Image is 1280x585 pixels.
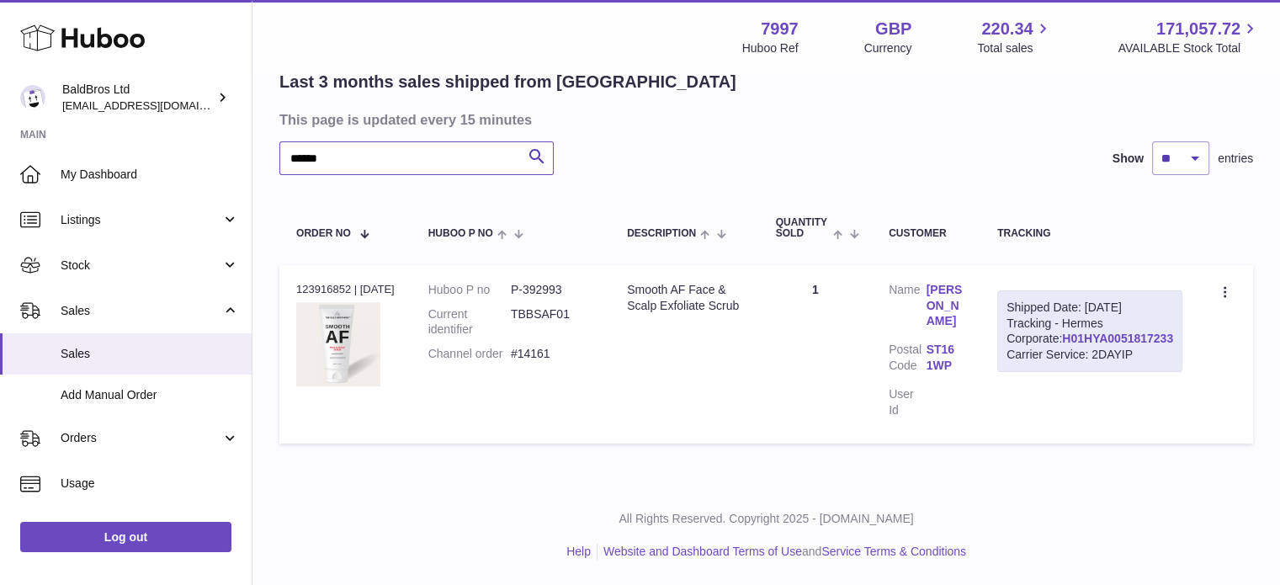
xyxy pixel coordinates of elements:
[428,228,493,239] span: Huboo P no
[511,282,593,298] dd: P-392993
[61,303,221,319] span: Sales
[761,18,799,40] strong: 7997
[61,212,221,228] span: Listings
[428,282,511,298] dt: Huboo P no
[997,228,1182,239] div: Tracking
[1156,18,1240,40] span: 171,057.72
[603,545,802,558] a: Website and Dashboard Terms of Use
[266,511,1267,527] p: All Rights Reserved. Copyright 2025 - [DOMAIN_NAME]
[977,18,1052,56] a: 220.34 Total sales
[296,228,351,239] span: Order No
[1218,151,1253,167] span: entries
[759,265,872,444] td: 1
[1062,332,1173,345] a: H01HYA0051817233
[62,82,214,114] div: BaldBros Ltd
[566,545,591,558] a: Help
[977,40,1052,56] span: Total sales
[864,40,912,56] div: Currency
[61,387,239,403] span: Add Manual Order
[296,282,395,297] div: 123916852 | [DATE]
[1006,300,1173,316] div: Shipped Date: [DATE]
[889,342,927,378] dt: Postal Code
[20,522,231,552] a: Log out
[889,228,964,239] div: Customer
[981,18,1033,40] span: 220.34
[997,290,1182,373] div: Tracking - Hermes Corporate:
[1118,18,1260,56] a: 171,057.72 AVAILABLE Stock Total
[776,217,829,239] span: Quantity Sold
[61,476,239,492] span: Usage
[821,545,966,558] a: Service Terms & Conditions
[62,98,247,112] span: [EMAIL_ADDRESS][DOMAIN_NAME]
[889,386,927,418] dt: User Id
[627,228,696,239] span: Description
[61,167,239,183] span: My Dashboard
[598,544,966,560] li: and
[875,18,911,40] strong: GBP
[511,346,593,362] dd: #14161
[1006,347,1173,363] div: Carrier Service: 2DAYIP
[428,346,511,362] dt: Channel order
[61,346,239,362] span: Sales
[61,258,221,274] span: Stock
[927,282,964,330] a: [PERSON_NAME]
[742,40,799,56] div: Huboo Ref
[61,430,221,446] span: Orders
[279,110,1249,129] h3: This page is updated every 15 minutes
[1113,151,1144,167] label: Show
[927,342,964,374] a: ST16 1WP
[889,282,927,334] dt: Name
[279,71,736,93] h2: Last 3 months sales shipped from [GEOGRAPHIC_DATA]
[511,306,593,338] dd: TBBSAF01
[296,302,380,386] img: 79971687853647.png
[428,306,511,338] dt: Current identifier
[627,282,742,314] div: Smooth AF Face & Scalp Exfoliate Scrub
[20,85,45,110] img: internalAdmin-7997@internal.huboo.com
[1118,40,1260,56] span: AVAILABLE Stock Total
